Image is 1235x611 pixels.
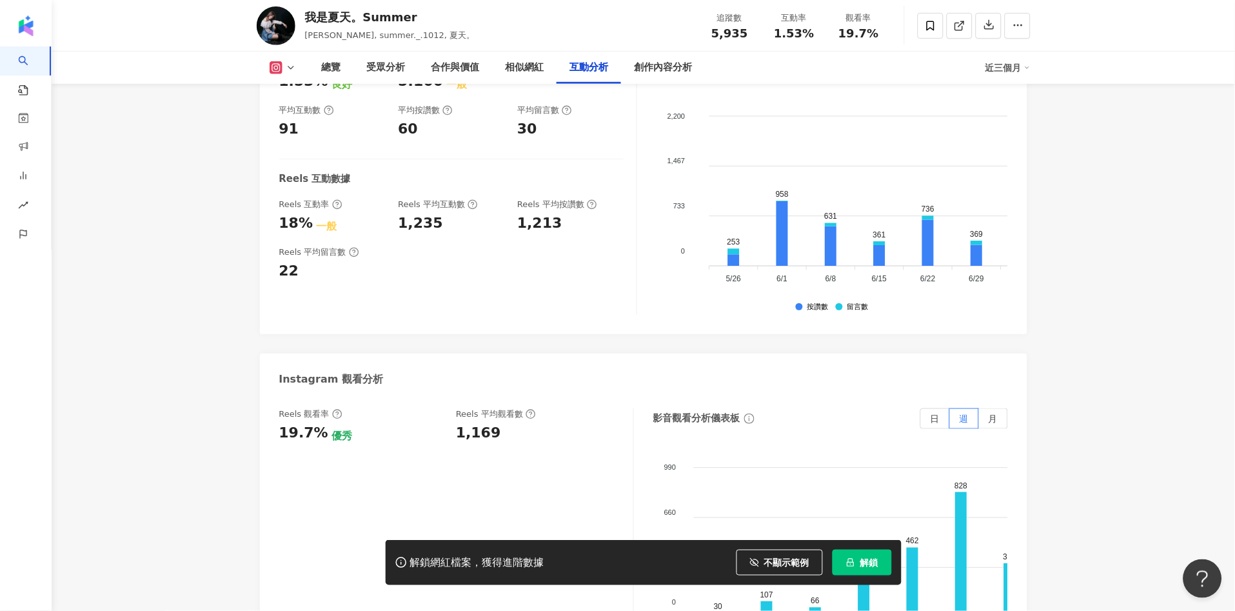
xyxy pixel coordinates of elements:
a: search [18,46,44,97]
div: 相似網紅 [506,60,544,75]
span: 週 [960,414,969,424]
div: 總覽 [322,60,341,75]
tspan: 0 [681,247,685,255]
div: 按讚數 [807,303,828,312]
div: 互動率 [770,12,819,25]
span: info-circle [742,412,756,426]
img: logo icon [15,15,36,36]
div: 一般 [446,77,467,92]
div: 影音觀看分析儀表板 [653,412,740,425]
div: Reels 互動率 [279,199,342,210]
div: 60 [398,119,418,139]
tspan: 5/26 [726,274,742,283]
div: 良好 [331,77,352,92]
div: 解鎖網紅檔案，獲得進階數據 [410,556,544,570]
div: Reels 互動數據 [279,172,351,186]
button: 不顯示範例 [736,550,823,576]
div: Reels 平均留言數 [279,246,359,258]
tspan: 733 [673,202,685,210]
div: Reels 平均觀看數 [456,408,536,420]
img: KOL Avatar [257,6,295,45]
div: 1,169 [456,423,501,443]
div: Reels 平均互動數 [398,199,478,210]
div: 近三個月 [985,57,1031,78]
tspan: 6/8 [825,274,836,283]
span: [PERSON_NAME], summer._.1012, 夏天。 [305,30,475,40]
span: 月 [989,414,998,424]
span: 日 [931,414,940,424]
span: lock [846,558,855,567]
div: 留言數 [847,303,868,312]
div: 平均按讚數 [398,105,453,116]
div: Reels 平均按讚數 [517,199,597,210]
div: 22 [279,261,299,281]
div: 追蹤數 [706,12,755,25]
tspan: 2,200 [667,112,686,120]
tspan: 6/29 [969,274,985,283]
div: 91 [279,119,299,139]
tspan: 1,467 [667,157,686,165]
tspan: 990 [664,464,676,472]
span: 解鎖 [860,557,878,568]
div: 平均留言數 [517,105,572,116]
div: 合作與價值 [431,60,480,75]
tspan: 6/1 [777,274,788,283]
div: 19.7% [279,423,328,443]
span: 19.7% [838,27,878,40]
div: 優秀 [331,429,352,443]
div: Reels 觀看率 [279,408,342,420]
span: 5,935 [711,26,748,40]
div: 1,213 [517,214,562,234]
span: 不顯示範例 [764,557,809,568]
div: 30 [517,119,537,139]
div: 觀看率 [835,12,884,25]
div: 創作內容分析 [635,60,693,75]
span: rise [18,192,28,221]
div: 我是夏天。Summer [305,9,475,25]
div: Instagram 觀看分析 [279,372,384,386]
div: 互動分析 [570,60,609,75]
div: 受眾分析 [367,60,406,75]
tspan: 660 [664,508,676,516]
tspan: 6/15 [872,274,887,283]
div: 18% [279,214,313,234]
div: 平均互動數 [279,105,334,116]
button: 解鎖 [833,550,892,576]
div: 1,235 [398,214,443,234]
tspan: 0 [672,599,676,606]
span: 1.53% [774,27,814,40]
div: 一般 [316,219,337,234]
tspan: 6/22 [920,274,936,283]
